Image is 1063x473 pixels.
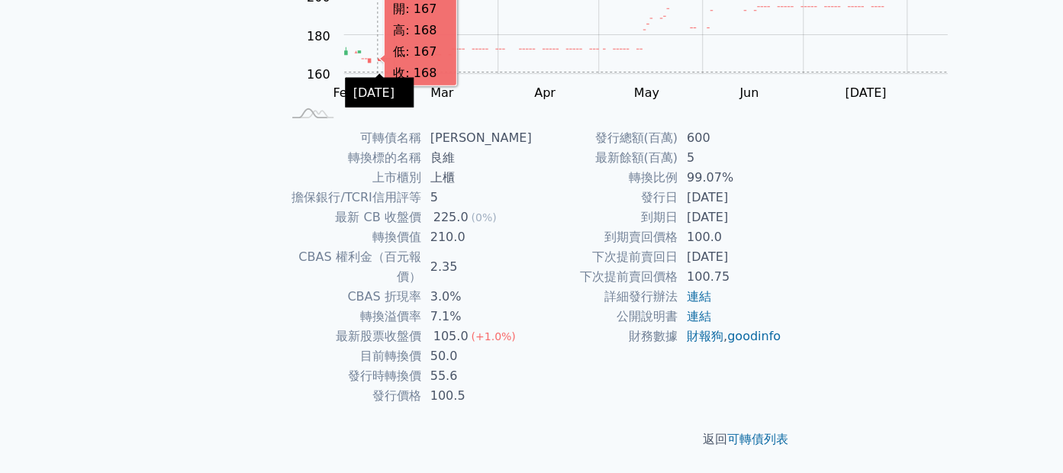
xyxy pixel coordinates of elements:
[421,247,532,287] td: 2.35
[678,247,782,267] td: [DATE]
[678,168,782,188] td: 99.07%
[421,148,532,168] td: 良維
[282,366,421,386] td: 發行時轉換價
[845,85,886,100] tspan: [DATE]
[687,309,711,323] a: 連結
[678,188,782,208] td: [DATE]
[282,346,421,366] td: 目前轉換價
[421,227,532,247] td: 210.0
[282,208,421,227] td: 最新 CB 收盤價
[532,247,678,267] td: 下次提前賣回日
[282,327,421,346] td: 最新股票收盤價
[421,287,532,307] td: 3.0%
[471,211,496,224] span: (0%)
[421,307,532,327] td: 7.1%
[532,267,678,287] td: 下次提前賣回價格
[532,287,678,307] td: 詳細發行辦法
[687,329,723,343] a: 財報狗
[532,307,678,327] td: 公開說明書
[532,327,678,346] td: 財務數據
[534,85,556,100] tspan: Apr
[633,85,659,100] tspan: May
[421,366,532,386] td: 55.6
[430,327,472,346] div: 105.0
[727,432,788,446] a: 可轉債列表
[282,188,421,208] td: 擔保銀行/TCRI信用評等
[678,327,782,346] td: ,
[471,330,515,343] span: (+1.0%)
[430,85,454,100] tspan: Mar
[678,208,782,227] td: [DATE]
[687,289,711,304] a: 連結
[421,346,532,366] td: 50.0
[739,85,759,100] tspan: Jun
[421,168,532,188] td: 上櫃
[307,67,330,82] tspan: 160
[532,188,678,208] td: 發行日
[282,307,421,327] td: 轉換溢價率
[282,386,421,406] td: 發行價格
[333,85,354,100] tspan: Feb
[678,227,782,247] td: 100.0
[282,227,421,247] td: 轉換價值
[282,148,421,168] td: 轉換標的名稱
[532,128,678,148] td: 發行總額(百萬)
[282,128,421,148] td: 可轉債名稱
[421,386,532,406] td: 100.5
[282,287,421,307] td: CBAS 折現率
[430,208,472,227] div: 225.0
[532,208,678,227] td: 到期日
[678,148,782,168] td: 5
[421,188,532,208] td: 5
[532,227,678,247] td: 到期賣回價格
[282,168,421,188] td: 上市櫃別
[307,28,330,43] tspan: 180
[532,148,678,168] td: 最新餘額(百萬)
[421,128,532,148] td: [PERSON_NAME]
[727,329,781,343] a: goodinfo
[263,430,800,449] p: 返回
[282,247,421,287] td: CBAS 權利金（百元報價）
[532,168,678,188] td: 轉換比例
[678,128,782,148] td: 600
[678,267,782,287] td: 100.75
